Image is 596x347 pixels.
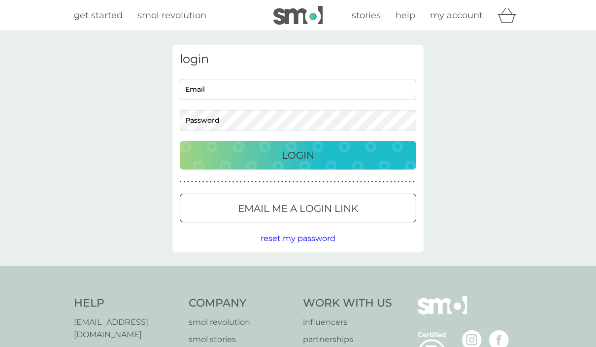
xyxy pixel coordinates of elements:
p: ● [247,179,249,184]
p: ● [270,179,272,184]
p: Email me a login link [238,201,358,216]
p: ● [337,179,339,184]
p: ● [225,179,227,184]
img: smol [273,6,323,25]
a: smol stories [189,333,294,346]
p: ● [413,179,415,184]
p: ● [259,179,261,184]
p: ● [341,179,343,184]
p: ● [232,179,234,184]
a: partnerships [303,333,392,346]
p: ● [397,179,399,184]
p: ● [315,179,317,184]
p: ● [364,179,366,184]
button: Login [180,141,416,170]
p: ● [323,179,325,184]
p: ● [274,179,276,184]
p: ● [206,179,208,184]
p: ● [300,179,302,184]
p: ● [386,179,388,184]
p: ● [281,179,283,184]
a: smol revolution [189,316,294,329]
span: smol revolution [137,10,206,21]
p: ● [349,179,351,184]
h4: Company [189,296,294,311]
p: ● [255,179,257,184]
p: ● [307,179,309,184]
p: ● [217,179,219,184]
p: ● [266,179,268,184]
p: ● [296,179,298,184]
p: ● [409,179,411,184]
p: ● [371,179,373,184]
h3: login [180,52,416,67]
a: influencers [303,316,392,329]
p: ● [334,179,336,184]
div: basket [497,5,522,25]
p: ● [401,179,403,184]
span: get started [74,10,123,21]
a: my account [430,8,483,23]
p: ● [330,179,332,184]
p: ● [277,179,279,184]
p: ● [390,179,392,184]
span: help [396,10,415,21]
p: ● [251,179,253,184]
p: ● [187,179,189,184]
button: reset my password [261,232,335,245]
p: ● [244,179,246,184]
p: ● [285,179,287,184]
p: ● [356,179,358,184]
p: ● [383,179,385,184]
p: ● [379,179,381,184]
span: my account [430,10,483,21]
p: ● [263,179,265,184]
p: ● [353,179,355,184]
p: ● [214,179,216,184]
a: get started [74,8,123,23]
p: ● [221,179,223,184]
a: help [396,8,415,23]
p: ● [229,179,231,184]
p: ● [289,179,291,184]
p: ● [293,179,295,184]
p: ● [367,179,369,184]
p: ● [304,179,306,184]
p: ● [326,179,328,184]
p: ● [180,179,182,184]
p: ● [195,179,197,184]
p: ● [405,179,407,184]
p: ● [236,179,238,184]
a: [EMAIL_ADDRESS][DOMAIN_NAME] [74,316,179,341]
h4: Work With Us [303,296,392,311]
img: smol [418,296,467,329]
a: stories [352,8,381,23]
p: ● [202,179,204,184]
p: ● [394,179,396,184]
p: ● [184,179,186,184]
a: smol revolution [137,8,206,23]
p: ● [240,179,242,184]
p: ● [191,179,193,184]
p: ● [210,179,212,184]
span: stories [352,10,381,21]
p: ● [375,179,377,184]
button: Email me a login link [180,194,416,222]
p: ● [319,179,321,184]
p: ● [345,179,347,184]
p: ● [311,179,313,184]
p: ● [199,179,200,184]
p: ● [360,179,362,184]
p: Login [282,147,314,163]
h4: Help [74,296,179,311]
span: reset my password [261,234,335,243]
